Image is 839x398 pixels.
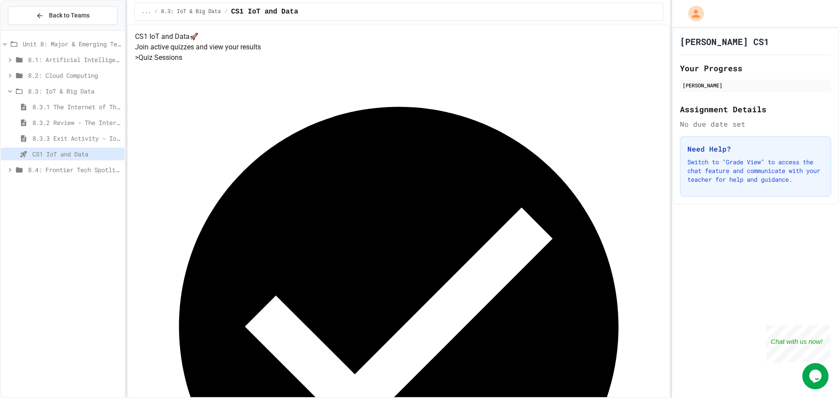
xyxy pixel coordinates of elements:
span: ... [142,8,151,15]
p: Switch to "Grade View" to access the chat feature and communicate with your teacher for help and ... [687,158,824,184]
iframe: chat widget [766,325,830,362]
span: 8.3: IoT & Big Data [161,8,221,15]
span: CS1 IoT and Data [32,149,121,159]
h2: Assignment Details [680,103,831,115]
h3: Need Help? [687,144,824,154]
div: [PERSON_NAME] [683,81,829,89]
span: 8.3.3 Exit Activity - IoT Data Detective Challenge [32,134,121,143]
span: CS1 IoT and Data [231,7,298,17]
span: 8.3: IoT & Big Data [28,87,121,96]
span: / [154,8,157,15]
button: Back to Teams [8,6,118,25]
div: My Account [679,3,706,24]
h2: Your Progress [680,62,831,74]
span: 8.3.1 The Internet of Things and Big Data: Our Connected Digital World [32,102,121,111]
span: 8.2: Cloud Computing [28,71,121,80]
div: No due date set [680,119,831,129]
span: / [224,8,227,15]
span: 8.4: Frontier Tech Spotlight [28,165,121,174]
h1: [PERSON_NAME] CS1 [680,35,769,48]
span: Back to Teams [49,11,90,20]
span: 8.1: Artificial Intelligence Basics [28,55,121,64]
span: Unit 8: Major & Emerging Technologies [23,39,121,48]
span: 8.3.2 Review - The Internet of Things and Big Data [32,118,121,127]
h5: > Quiz Sessions [135,52,662,63]
h4: CS1 IoT and Data 🚀 [135,31,662,42]
p: Join active quizzes and view your results [135,42,662,52]
iframe: chat widget [802,363,830,389]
